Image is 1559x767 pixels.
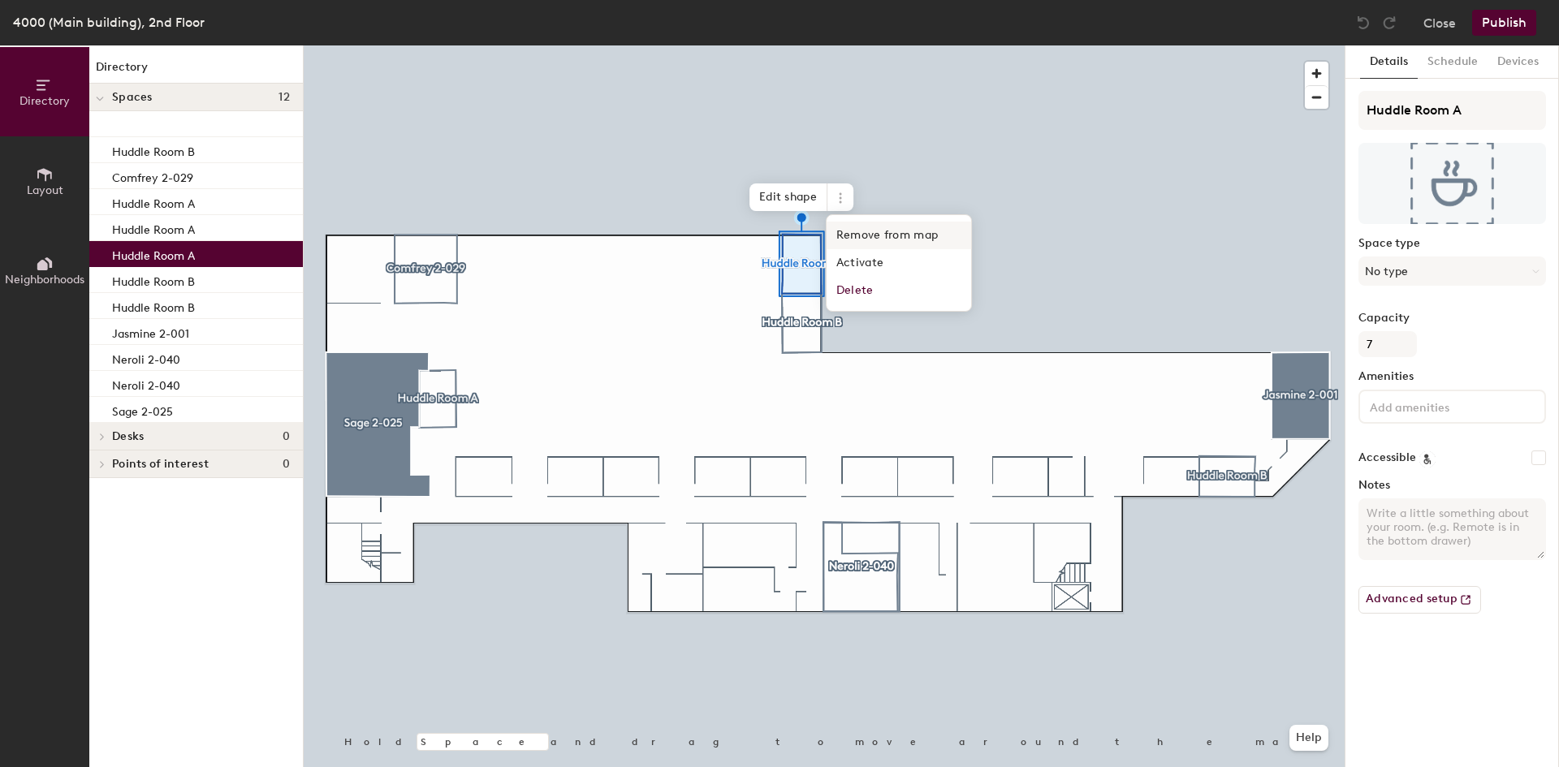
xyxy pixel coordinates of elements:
p: Huddle Room A [112,192,195,211]
p: Neroli 2-040 [112,374,180,393]
label: Capacity [1358,312,1546,325]
button: Close [1423,10,1456,36]
span: Delete [827,277,971,304]
img: The space named Huddle Room A [1358,143,1546,224]
button: No type [1358,256,1546,286]
p: Huddle Room A [112,244,195,263]
p: Huddle Room B [112,270,195,289]
span: Edit shape [749,183,827,211]
h1: Directory [89,58,303,84]
button: Devices [1488,45,1548,79]
button: Advanced setup [1358,586,1481,614]
button: Publish [1472,10,1536,36]
span: 0 [283,458,290,471]
p: Huddle Room B [112,140,195,159]
button: Details [1360,45,1418,79]
button: Help [1289,725,1328,751]
img: Undo [1355,15,1371,31]
span: Layout [27,183,63,197]
label: Space type [1358,237,1546,250]
span: Remove from map [827,222,971,249]
span: Activate [827,249,971,277]
input: Add amenities [1367,396,1513,416]
span: Spaces [112,91,153,104]
img: Redo [1381,15,1397,31]
label: Accessible [1358,451,1416,464]
p: Comfrey 2-029 [112,166,193,185]
span: 0 [283,430,290,443]
label: Notes [1358,479,1546,492]
p: Neroli 2-040 [112,348,180,367]
span: 12 [279,91,290,104]
p: Huddle Room A [112,218,195,237]
p: Jasmine 2-001 [112,322,189,341]
span: Directory [19,94,70,108]
span: Neighborhoods [5,273,84,287]
span: Desks [112,430,144,443]
button: Schedule [1418,45,1488,79]
label: Amenities [1358,370,1546,383]
div: 4000 (Main building), 2nd Floor [13,12,205,32]
p: Sage 2-025 [112,400,173,419]
p: Huddle Room B [112,296,195,315]
span: Points of interest [112,458,209,471]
